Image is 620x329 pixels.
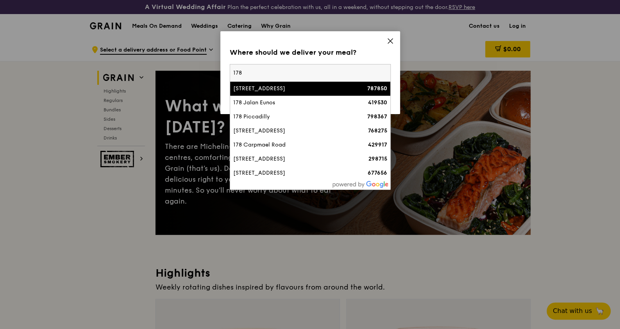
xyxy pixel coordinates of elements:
[233,141,349,149] div: 178 Carpmael Road
[233,99,349,107] div: 178 Jalan Eunos
[368,156,387,162] strong: 298715
[230,47,391,58] div: Where should we deliver your meal?
[233,113,349,121] div: 178 Piccadilly
[233,127,349,135] div: [STREET_ADDRESS]
[367,85,387,92] strong: 787850
[368,141,387,148] strong: 429917
[368,170,387,176] strong: 677656
[332,181,389,188] img: powered-by-google.60e8a832.png
[368,127,387,134] strong: 768275
[233,169,349,177] div: [STREET_ADDRESS]
[368,99,387,106] strong: 419530
[367,113,387,120] strong: 798367
[233,85,349,93] div: [STREET_ADDRESS]
[233,155,349,163] div: [STREET_ADDRESS]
